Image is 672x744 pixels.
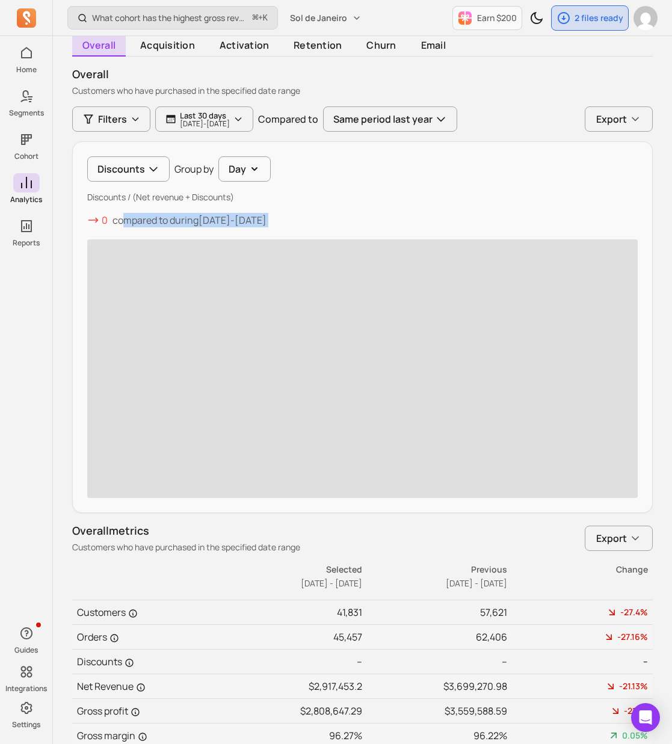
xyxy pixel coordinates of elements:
span: activation [209,35,279,55]
p: Settings [12,720,40,730]
button: Toggle dark mode [525,6,549,30]
p: Customers who have purchased in the specified date range [72,85,653,97]
p: Analytics [10,195,42,204]
td: Discounts [72,650,217,674]
img: avatar [633,6,658,30]
p: Last 30 days [180,111,230,120]
p: Integrations [5,684,47,693]
p: What cohort has the highest gross revenue over time? [92,12,248,24]
span: + [253,11,268,24]
button: Last 30 days[DATE]-[DATE] [155,106,253,132]
button: Export [585,526,653,551]
td: $3,699,270.98 [363,674,508,699]
span: -27.4% [620,606,648,618]
p: Segments [9,108,44,118]
p: Cohort [14,152,39,161]
button: Day [218,156,271,182]
td: -- [363,650,508,674]
td: Net Revenue [72,674,217,699]
button: Sol de Janeiro [283,7,369,29]
p: Customers who have purchased in the specified date range [72,541,300,553]
button: Earn $200 [452,6,522,30]
button: 2 files ready [551,5,629,31]
p: [DATE] - [DATE] [180,120,230,128]
td: 57,621 [363,600,508,625]
p: Earn $200 [477,12,517,24]
span: churn [357,35,406,55]
button: Export [585,106,653,132]
span: email [411,35,455,55]
span: Export [596,112,627,126]
span: [DATE] - [DATE] [301,577,362,589]
button: Discounts [87,156,170,182]
td: -- [217,650,362,674]
p: overall [72,66,653,82]
td: $2,917,453.2 [217,674,362,699]
td: $2,808,647.29 [217,699,362,724]
td: 62,406 [363,625,508,650]
p: 0 [102,213,108,227]
td: $3,559,588.59 [363,699,508,724]
span: Sol de Janeiro [290,12,347,24]
p: Home [16,65,37,75]
span: Export [596,531,627,546]
td: 45,457 [217,625,362,650]
span: [DATE] - [DATE] [446,577,507,589]
kbd: K [263,13,268,23]
p: Change [508,564,648,576]
span: -21.13% [619,680,648,692]
span: retention [284,35,352,55]
p: compared to during [DATE] - [DATE] [113,213,267,227]
span: 0.05% [622,730,648,742]
span: acquisition [131,35,205,55]
p: Discounts / (Net revenue + Discounts) [87,191,638,203]
span: -- [643,656,648,668]
button: Filters [72,106,150,132]
p: Compared to [258,112,318,126]
div: Open Intercom Messenger [631,703,660,732]
span: Filters [98,112,127,126]
td: Orders [72,625,217,650]
kbd: ⌘ [252,11,259,26]
span: ‌ [87,239,638,498]
p: Group by [174,162,214,176]
td: 41,831 [217,600,362,625]
button: What cohort has the highest gross revenue over time?⌘+K [67,6,278,29]
p: 2 files ready [575,12,623,24]
button: Guides [13,621,40,657]
p: Overall metrics [72,523,300,539]
span: -27.16% [617,631,648,643]
p: Guides [14,645,38,655]
span: overall [72,35,126,57]
td: Customers [72,600,217,625]
td: Gross profit [72,699,217,724]
p: Selected [218,564,362,576]
span: -21.1% [624,705,648,717]
p: Previous [363,564,507,576]
p: Reports [13,238,40,248]
button: Same period last year [323,106,457,132]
